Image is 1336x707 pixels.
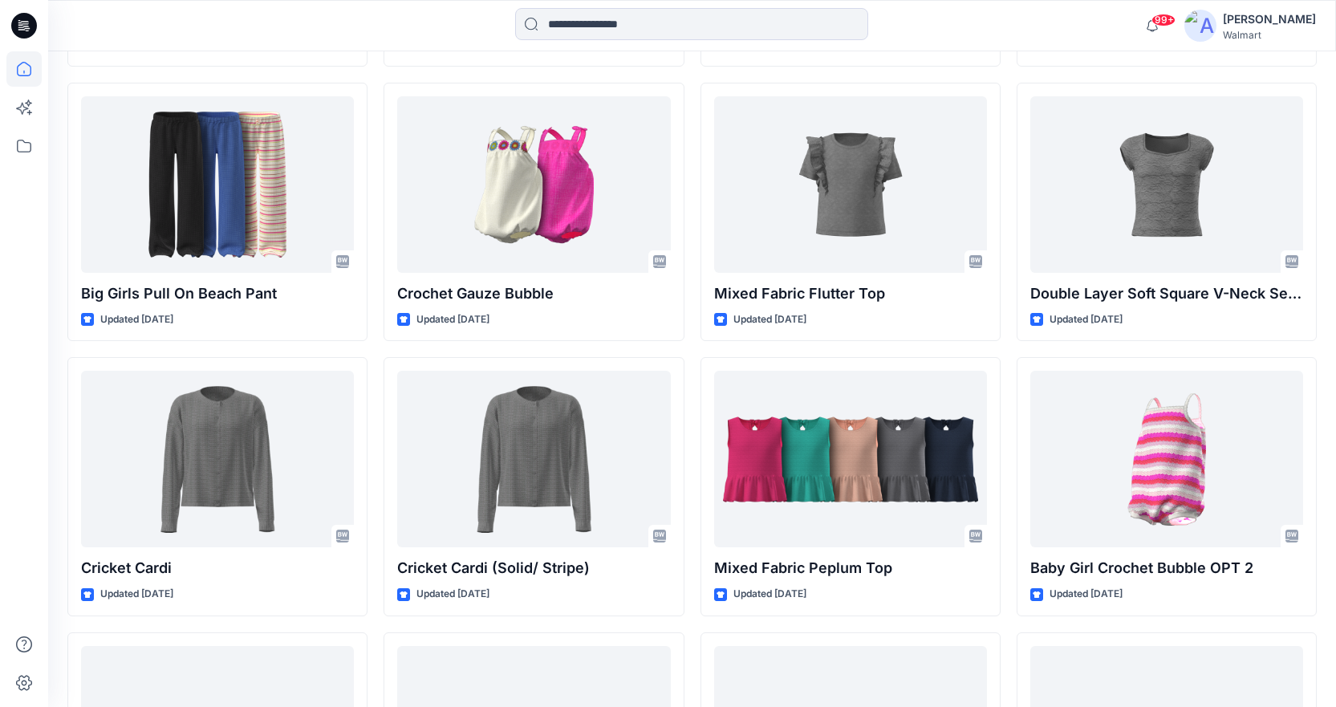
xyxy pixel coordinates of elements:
[1050,311,1123,328] p: Updated [DATE]
[397,282,670,305] p: Crochet Gauze Bubble
[1223,10,1316,29] div: [PERSON_NAME]
[100,586,173,603] p: Updated [DATE]
[1184,10,1216,42] img: avatar
[1050,586,1123,603] p: Updated [DATE]
[397,557,670,579] p: Cricket Cardi (Solid/ Stripe)
[1223,29,1316,41] div: Walmart
[1030,371,1303,547] a: Baby Girl Crochet Bubble OPT 2
[81,96,354,273] a: Big Girls Pull On Beach Pant
[81,371,354,547] a: Cricket Cardi
[416,311,489,328] p: Updated [DATE]
[733,311,806,328] p: Updated [DATE]
[733,586,806,603] p: Updated [DATE]
[714,96,987,273] a: Mixed Fabric Flutter Top
[416,586,489,603] p: Updated [DATE]
[714,557,987,579] p: Mixed Fabric Peplum Top
[81,282,354,305] p: Big Girls Pull On Beach Pant
[100,311,173,328] p: Updated [DATE]
[1030,282,1303,305] p: Double Layer Soft Square V-Neck Seamless Crop
[1030,96,1303,273] a: Double Layer Soft Square V-Neck Seamless Crop
[714,371,987,547] a: Mixed Fabric Peplum Top
[397,371,670,547] a: Cricket Cardi (Solid/ Stripe)
[1151,14,1176,26] span: 99+
[81,557,354,579] p: Cricket Cardi
[397,96,670,273] a: Crochet Gauze Bubble
[1030,557,1303,579] p: Baby Girl Crochet Bubble OPT 2
[714,282,987,305] p: Mixed Fabric Flutter Top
